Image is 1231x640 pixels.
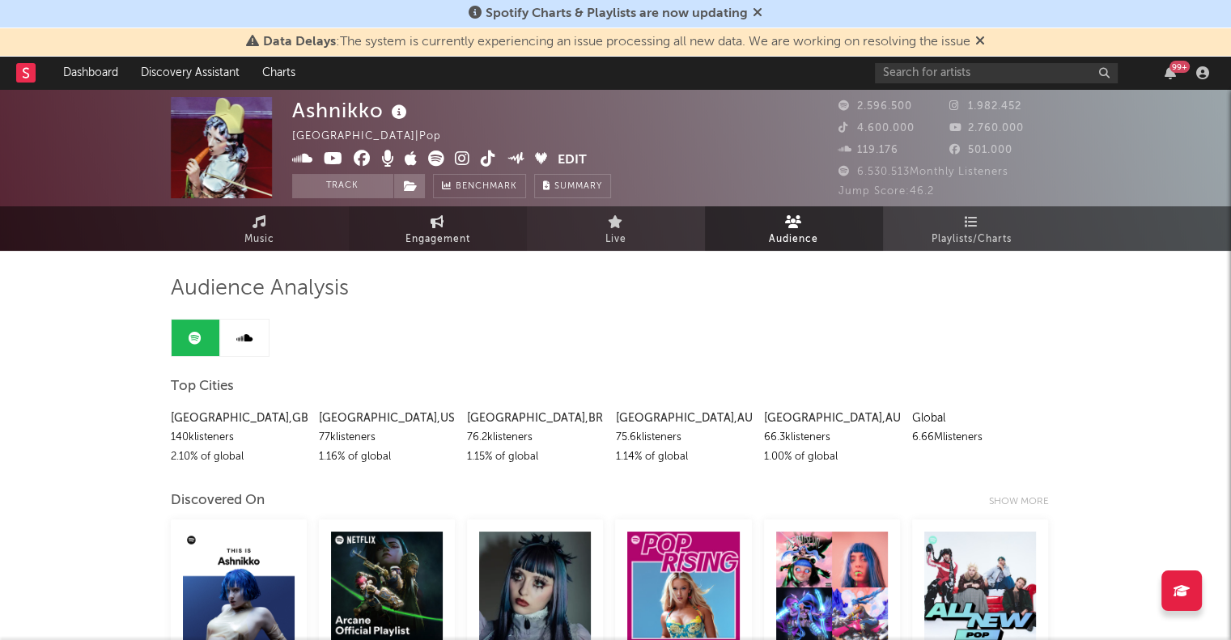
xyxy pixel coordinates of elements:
[883,206,1061,251] a: Playlists/Charts
[52,57,129,89] a: Dashboard
[769,230,818,249] span: Audience
[171,447,307,467] div: 2.10 % of global
[171,491,265,511] div: Discovered On
[263,36,970,49] span: : The system is currently experiencing an issue processing all new data. We are working on resolv...
[838,101,912,112] span: 2.596.500
[244,230,274,249] span: Music
[764,447,900,467] div: 1.00 % of global
[838,186,934,197] span: Jump Score: 46.2
[467,428,603,447] div: 76.2k listeners
[456,177,517,197] span: Benchmark
[171,377,234,396] span: Top Cities
[605,230,626,249] span: Live
[319,409,455,428] div: [GEOGRAPHIC_DATA] , US
[705,206,883,251] a: Audience
[319,447,455,467] div: 1.16 % of global
[615,409,751,428] div: [GEOGRAPHIC_DATA] , AU
[615,428,751,447] div: 75.6k listeners
[753,7,762,20] span: Dismiss
[171,279,349,299] span: Audience Analysis
[558,150,587,171] button: Edit
[319,428,455,447] div: 77k listeners
[912,428,1048,447] div: 6.66M listeners
[527,206,705,251] a: Live
[292,127,460,146] div: [GEOGRAPHIC_DATA] | Pop
[838,167,1008,177] span: 6.530.513 Monthly Listeners
[263,36,336,49] span: Data Delays
[534,174,611,198] button: Summary
[171,428,307,447] div: 140k listeners
[764,428,900,447] div: 66.3k listeners
[129,57,251,89] a: Discovery Assistant
[349,206,527,251] a: Engagement
[251,57,307,89] a: Charts
[875,63,1118,83] input: Search for artists
[838,123,915,134] span: 4.600.000
[838,145,898,155] span: 119.176
[467,447,603,467] div: 1.15 % of global
[949,101,1021,112] span: 1.982.452
[292,97,411,124] div: Ashnikko
[975,36,985,49] span: Dismiss
[932,230,1012,249] span: Playlists/Charts
[171,409,307,428] div: [GEOGRAPHIC_DATA] , GB
[615,447,751,467] div: 1.14 % of global
[554,182,602,191] span: Summary
[949,123,1024,134] span: 2.760.000
[171,206,349,251] a: Music
[1169,61,1190,73] div: 99 +
[486,7,748,20] span: Spotify Charts & Playlists are now updating
[433,174,526,198] a: Benchmark
[292,174,393,198] button: Track
[1165,66,1176,79] button: 99+
[467,409,603,428] div: [GEOGRAPHIC_DATA] , BR
[764,409,900,428] div: [GEOGRAPHIC_DATA] , AU
[912,409,1048,428] div: Global
[989,492,1061,511] div: Show more
[405,230,470,249] span: Engagement
[949,145,1012,155] span: 501.000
